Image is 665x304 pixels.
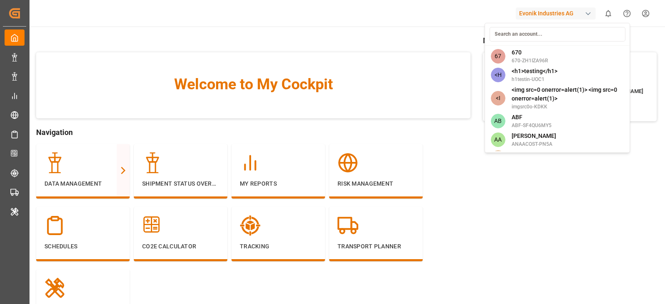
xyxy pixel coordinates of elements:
span: AA [490,132,505,147]
span: h1testin-UOC1 [512,76,557,83]
span: 670-ZH1IZA96R [512,57,548,64]
span: AB [490,114,505,128]
span: <H [490,68,505,82]
span: 67 [490,49,505,64]
span: <I [490,91,505,105]
span: imgsrc0o-KDKK [512,103,624,110]
span: [PERSON_NAME] [512,132,556,140]
span: 670 [512,48,548,57]
span: <img src=0 onerror=alert(1)> <img src=0 onerror=alert(1)> [512,86,624,103]
span: ANAACOST-PN5A [512,140,556,148]
span: AA [490,150,505,165]
input: Search an account... [489,27,625,42]
span: ABF [512,113,552,122]
span: <h1>testing</h1> [512,67,557,76]
span: ABF-SF4QU6MY5 [512,122,552,129]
